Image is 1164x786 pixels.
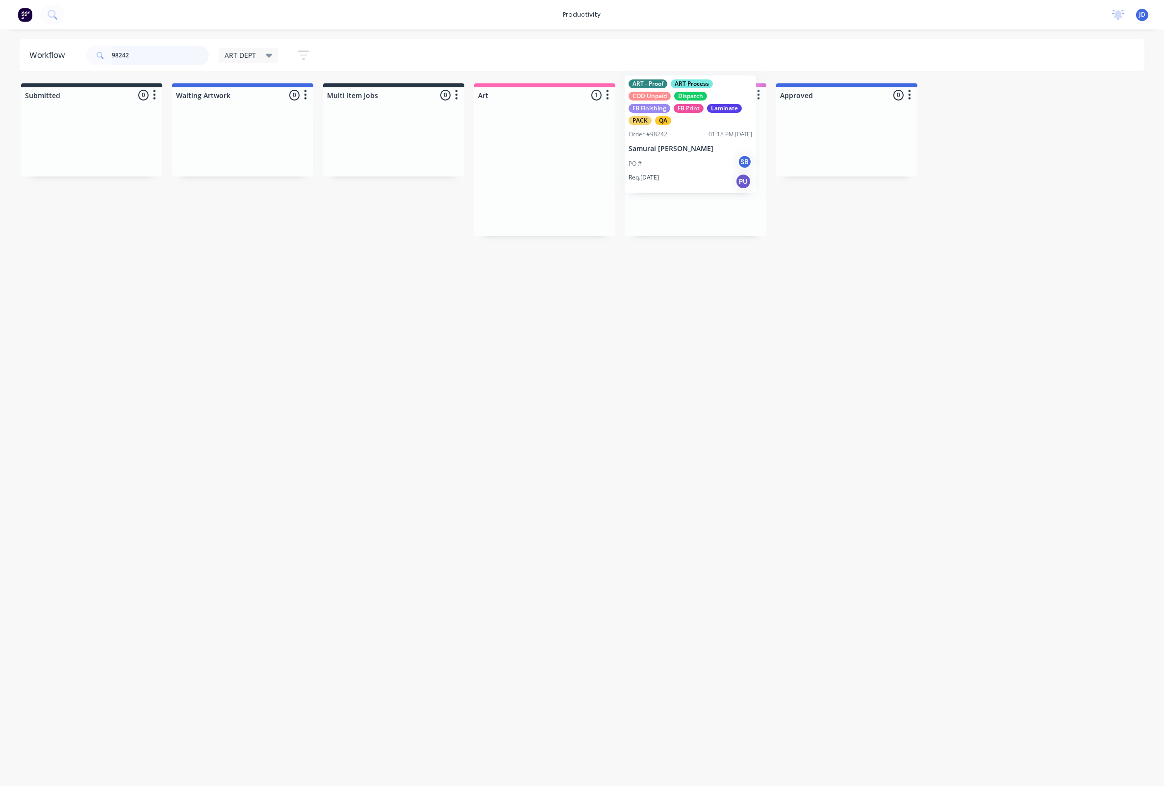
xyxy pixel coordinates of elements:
[225,50,256,60] span: ART DEPT
[1139,10,1145,19] span: JD
[18,7,32,22] img: Factory
[29,50,70,61] div: Workflow
[112,46,209,65] input: Search for orders...
[558,7,606,22] div: productivity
